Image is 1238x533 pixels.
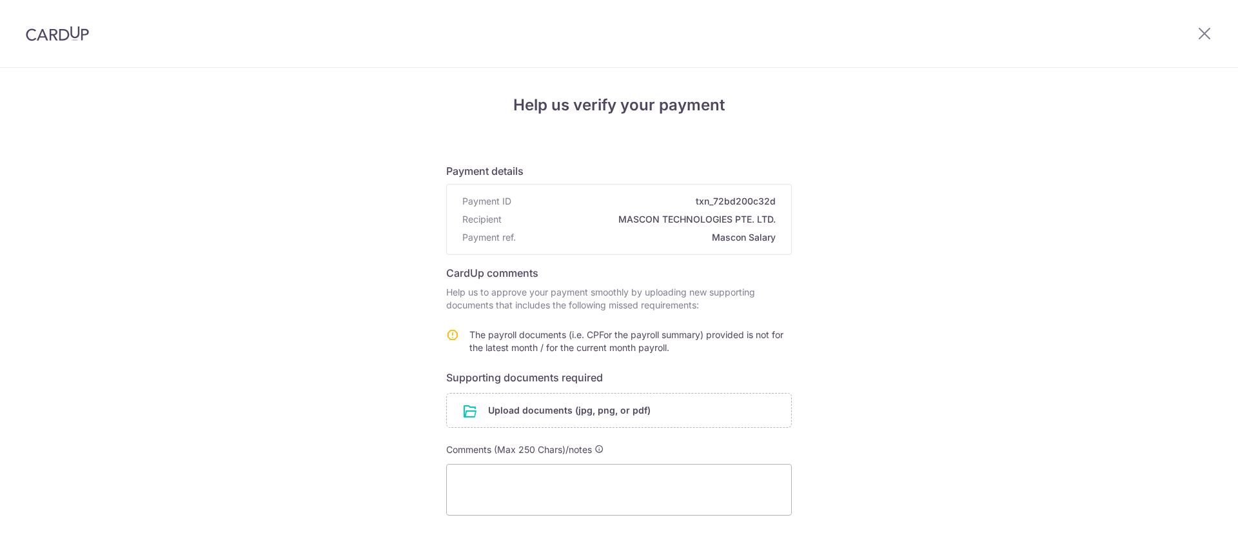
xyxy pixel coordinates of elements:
[446,286,792,312] p: Help us to approve your payment smoothly by uploading new supporting documents that includes the ...
[462,213,502,226] span: Recipient
[462,195,511,208] span: Payment ID
[446,444,592,455] span: Comments (Max 250 Chars)/notes
[469,329,783,353] span: The payroll documents (i.e. CPFor the payroll summary) provided is not for the latest month / for...
[507,213,776,226] span: MASCON TECHNOLOGIES PTE. LTD.
[521,231,776,244] span: Mascon Salary
[446,370,792,385] h6: Supporting documents required
[516,195,776,208] span: txn_72bd200c32d
[446,94,792,117] h4: Help us verify your payment
[26,26,89,41] img: CardUp
[446,163,792,179] h6: Payment details
[462,231,516,244] span: Payment ref.
[446,265,792,281] h6: CardUp comments
[446,393,792,428] div: Upload documents (jpg, png, or pdf)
